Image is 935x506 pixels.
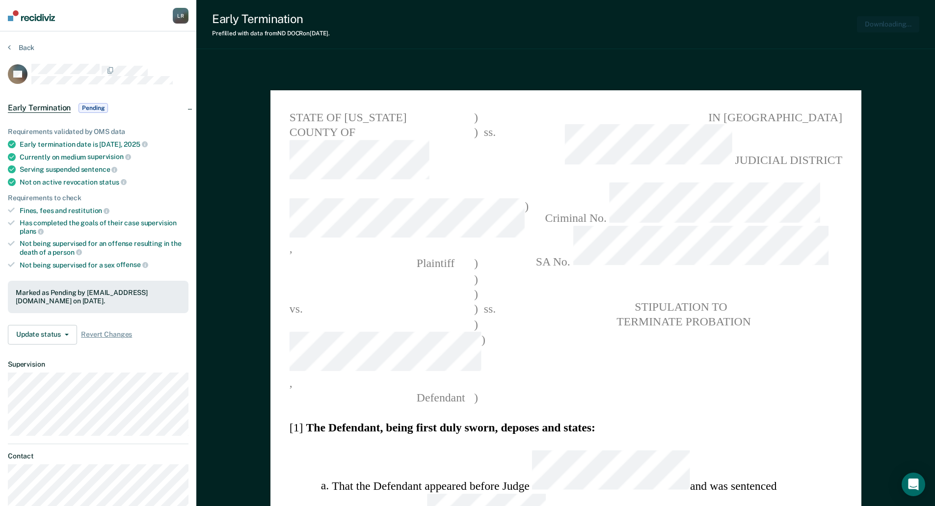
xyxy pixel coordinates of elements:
span: ) [481,332,485,390]
span: ) [474,317,478,332]
div: Open Intercom Messenger [902,473,925,496]
span: COUNTY OF [289,125,474,183]
span: Early Termination [8,103,71,113]
div: Requirements validated by OMS data [8,128,188,136]
span: ) [474,390,478,405]
button: Downloading... [857,16,919,32]
button: Back [8,43,34,52]
span: Criminal No. [522,183,842,226]
span: offense [116,261,148,268]
div: L R [173,8,188,24]
span: ) [474,125,478,183]
div: Currently on medium [20,153,188,161]
span: ) [474,286,478,301]
div: Early termination date is [DATE], [20,140,188,149]
span: ss. [478,125,501,183]
span: ) [474,109,478,125]
div: Not on active revocation [20,178,188,186]
img: Recidiviz [8,10,55,21]
div: Requirements to check [8,194,188,202]
span: , [289,198,525,256]
span: person [53,248,81,256]
pre: STIPULATION TO TERMINATE PROBATION [522,299,842,329]
div: Has completed the goals of their case supervision [20,219,188,236]
div: Marked as Pending by [EMAIL_ADDRESS][DOMAIN_NAME] on [DATE]. [16,289,181,305]
span: ) [474,256,478,271]
span: STATE OF [US_STATE] [289,109,474,125]
span: IN [GEOGRAPHIC_DATA] [522,109,842,125]
dt: Contact [8,452,188,460]
span: Plaintiff [289,257,454,270]
span: ) [474,301,478,317]
span: SA No. [522,226,842,269]
div: Early Termination [212,12,330,26]
span: Defendant [289,391,465,404]
strong: The Defendant, being first duly sworn, deposes and states: [306,421,595,434]
div: Not being supervised for an offense resulting in the death of a [20,240,188,256]
span: supervision [87,153,131,160]
span: , [289,332,481,390]
div: Not being supervised for a sex [20,261,188,269]
span: ) [474,271,478,287]
span: restitution [68,207,109,214]
span: plans [20,227,44,235]
dt: Supervision [8,360,188,369]
section: [1] [289,420,842,435]
span: status [99,178,127,186]
span: Pending [79,103,108,113]
div: Serving suspended [20,165,188,174]
button: LR [173,8,188,24]
span: vs. [289,302,302,315]
div: Prefilled with data from ND DOCR on [DATE] . [212,30,330,37]
span: sentence [81,165,118,173]
span: Revert Changes [81,330,132,339]
button: Update status [8,325,77,345]
span: 2025 [124,140,147,148]
div: Fines, fees and [20,206,188,215]
span: JUDICIAL DISTRICT [522,125,842,168]
span: ss. [478,301,501,317]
